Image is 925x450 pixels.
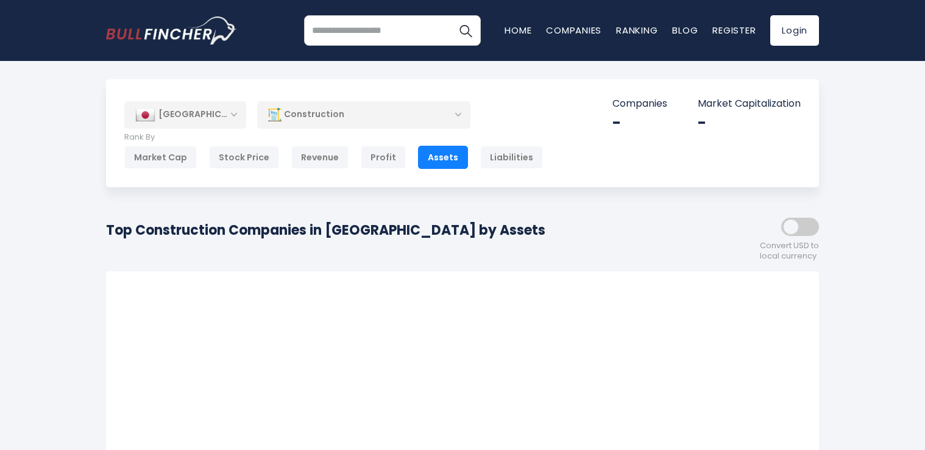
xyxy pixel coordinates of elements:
[698,113,801,132] div: -
[760,241,819,262] span: Convert USD to local currency
[257,101,470,129] div: Construction
[450,15,481,46] button: Search
[209,146,279,169] div: Stock Price
[124,146,197,169] div: Market Cap
[124,132,543,143] p: Rank By
[480,146,543,169] div: Liabilities
[612,113,667,132] div: -
[616,24,657,37] a: Ranking
[418,146,468,169] div: Assets
[106,220,545,240] h1: Top Construction Companies in [GEOGRAPHIC_DATA] by Assets
[106,16,237,45] a: Go to homepage
[361,146,406,169] div: Profit
[106,16,237,45] img: bullfincher logo
[712,24,756,37] a: Register
[672,24,698,37] a: Blog
[770,15,819,46] a: Login
[612,98,667,110] p: Companies
[546,24,601,37] a: Companies
[698,98,801,110] p: Market Capitalization
[124,101,246,128] div: [GEOGRAPHIC_DATA]
[291,146,349,169] div: Revenue
[505,24,531,37] a: Home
